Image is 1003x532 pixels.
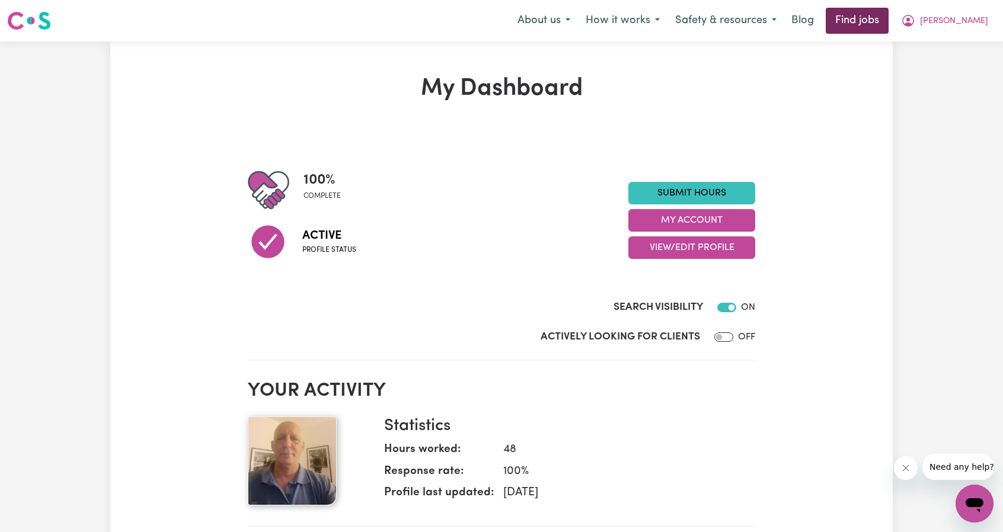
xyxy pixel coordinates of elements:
[541,329,700,345] label: Actively Looking for Clients
[384,441,494,463] dt: Hours worked:
[304,169,341,191] span: 100 %
[302,245,356,255] span: Profile status
[494,485,746,502] dd: [DATE]
[7,7,51,34] a: Careseekers logo
[956,485,994,523] iframe: Button to launch messaging window
[7,8,72,18] span: Need any help?
[494,463,746,480] dd: 100 %
[893,8,996,33] button: My Account
[628,236,755,259] button: View/Edit Profile
[248,75,755,103] h1: My Dashboard
[304,191,341,201] span: complete
[578,8,667,33] button: How it works
[248,380,755,402] h2: Your activity
[667,8,784,33] button: Safety & resources
[384,485,494,507] dt: Profile last updated:
[738,332,755,342] span: OFF
[628,209,755,232] button: My Account
[494,441,746,459] dd: 48
[826,8,889,34] a: Find jobs
[384,416,746,437] h3: Statistics
[614,300,703,315] label: Search Visibility
[628,182,755,204] a: Submit Hours
[510,8,578,33] button: About us
[304,169,350,211] div: Profile completeness: 100%
[784,8,821,34] a: Blog
[302,227,356,245] span: Active
[384,463,494,485] dt: Response rate:
[922,454,994,480] iframe: Message from company
[741,303,755,312] span: ON
[7,10,51,31] img: Careseekers logo
[248,416,337,505] img: Your profile picture
[894,456,918,480] iframe: Close message
[920,15,988,28] span: [PERSON_NAME]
